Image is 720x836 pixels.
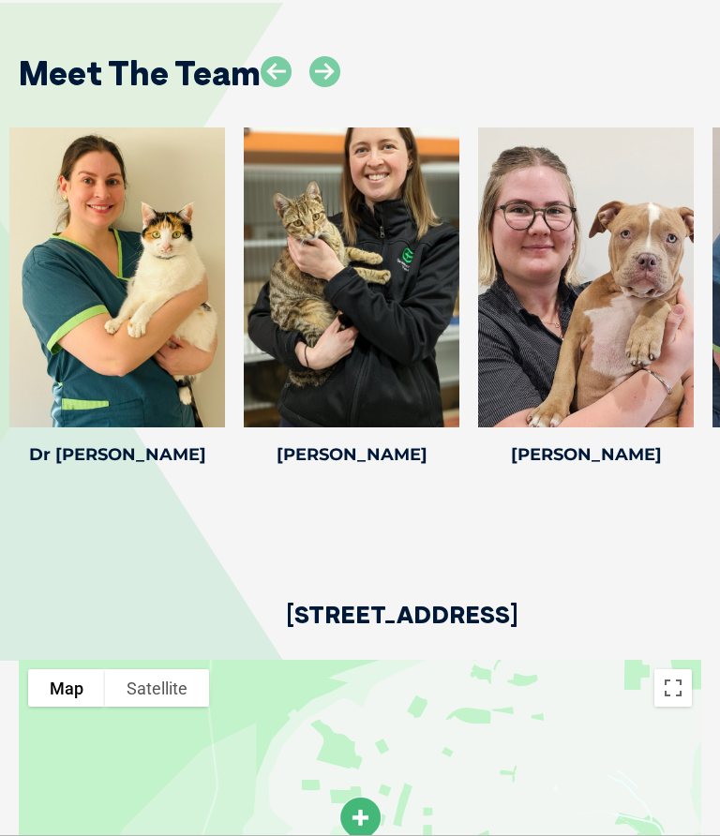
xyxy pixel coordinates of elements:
h2: [STREET_ADDRESS] [286,603,518,660]
button: Toggle fullscreen view [654,669,692,707]
h4: Dr [PERSON_NAME] [9,446,225,463]
button: Search [683,85,702,104]
h2: Meet The Team [19,56,261,90]
h4: [PERSON_NAME] [244,446,459,463]
button: Show street map [28,669,105,707]
button: Show satellite imagery [105,669,209,707]
h4: [PERSON_NAME] [478,446,694,463]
